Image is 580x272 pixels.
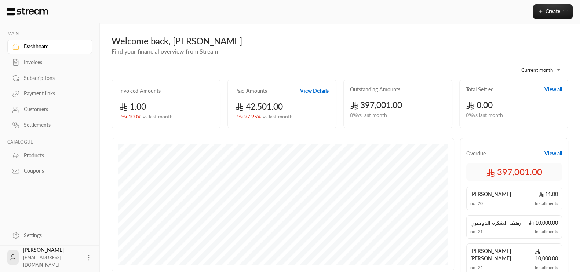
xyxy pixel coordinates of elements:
a: Settings [7,228,92,242]
span: Create [546,8,560,14]
span: 1.00 [119,102,146,111]
span: 0 % vs last month [350,111,387,119]
span: 42,501.00 [235,102,283,111]
span: vs last month [143,113,173,120]
a: Settlements [7,118,92,132]
a: Subscriptions [7,71,92,85]
span: Installments [535,201,558,206]
a: Customers [7,102,92,117]
span: Find your financial overview from Stream [112,48,218,55]
span: 97.95 % [244,113,293,121]
span: [PERSON_NAME] [PERSON_NAME] [470,247,535,262]
h2: Invoiced Amounts [119,87,161,95]
span: 10,000.00 [529,219,558,227]
div: Customers [24,106,83,113]
div: Welcome back, [PERSON_NAME] [112,35,568,47]
span: [EMAIL_ADDRESS][DOMAIN_NAME] [23,255,61,268]
span: رهف الشكره الدوسري [470,219,521,227]
img: Logo [6,8,49,16]
h2: Paid Amounts [235,87,267,95]
span: 10,000.00 [535,247,558,262]
div: Products [24,152,83,159]
span: 397,001.00 [486,166,542,178]
div: Payment links [24,90,83,97]
div: Settlements [24,121,83,129]
a: Coupons [7,164,92,178]
span: Installments [535,265,558,271]
p: CATALOGUE [7,139,92,145]
span: no. 20 [470,201,483,206]
div: Invoices [24,59,83,66]
a: Dashboard [7,40,92,54]
span: Overdue [466,150,486,157]
span: Installments [535,229,558,235]
p: MAIN [7,31,92,37]
h2: Outstanding Amounts [350,86,400,93]
button: Create [533,4,573,19]
a: Payment links [7,87,92,101]
span: 0.00 [466,100,493,110]
div: Settings [24,232,83,239]
span: [PERSON_NAME] [470,191,511,198]
div: Dashboard [24,43,83,50]
div: Current month [510,60,565,80]
button: View all [544,86,562,93]
button: View Details [300,87,329,95]
span: no. 21 [470,229,483,235]
div: Subscriptions [24,74,83,82]
div: [PERSON_NAME] [23,246,81,268]
button: View all [544,150,562,157]
span: 100 % [128,113,173,121]
div: Coupons [24,167,83,174]
span: no. 22 [470,265,483,271]
a: Products [7,148,92,162]
span: 11.00 [539,191,558,198]
span: 397,001.00 [350,100,402,110]
a: Invoices [7,55,92,70]
span: 0 % vs last month [466,111,503,119]
span: vs last month [263,113,293,120]
h2: Total Settled [466,86,494,93]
